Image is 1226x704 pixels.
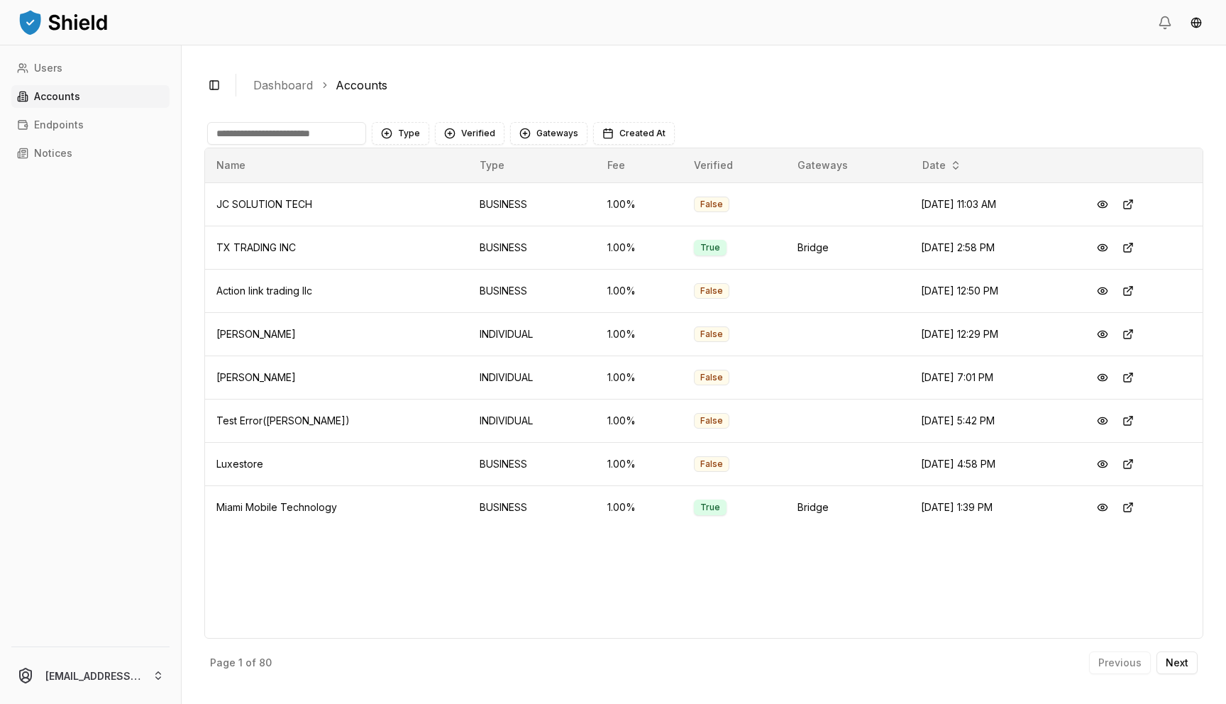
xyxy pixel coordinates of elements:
span: [DATE] 5:42 PM [921,414,995,427]
p: Users [34,63,62,73]
span: 1.00 % [607,458,636,470]
button: [EMAIL_ADDRESS][DOMAIN_NAME] [6,653,175,698]
td: BUSINESS [468,182,596,226]
p: Accounts [34,92,80,101]
a: Accounts [11,85,170,108]
span: 1.00 % [607,198,636,210]
p: 1 [238,658,243,668]
th: Verified [683,148,787,182]
span: 1.00 % [607,285,636,297]
span: [DATE] 12:50 PM [921,285,998,297]
button: Verified [435,122,504,145]
th: Type [468,148,596,182]
button: Gateways [510,122,587,145]
button: Next [1156,651,1198,674]
td: BUSINESS [468,226,596,269]
span: Action link trading llc [216,285,312,297]
span: [DATE] 12:29 PM [921,328,998,340]
span: [DATE] 2:58 PM [921,241,995,253]
p: Endpoints [34,120,84,130]
th: Gateways [786,148,910,182]
button: Date [917,154,967,177]
span: Test Error([PERSON_NAME]) [216,414,350,427]
span: Luxestore [216,458,263,470]
td: INDIVIDUAL [468,399,596,442]
th: Name [205,148,468,182]
p: 80 [259,658,272,668]
a: Endpoints [11,114,170,136]
span: 1.00 % [607,371,636,383]
span: 1.00 % [607,414,636,427]
span: JC SOLUTION TECH [216,198,312,210]
span: 1.00 % [607,328,636,340]
p: Notices [34,148,72,158]
span: [DATE] 7:01 PM [921,371,993,383]
span: TX TRADING INC [216,241,296,253]
img: ShieldPay Logo [17,8,109,36]
td: BUSINESS [468,269,596,312]
span: Bridge [797,241,829,253]
span: Miami Mobile Technology [216,501,337,513]
td: BUSINESS [468,442,596,485]
span: [PERSON_NAME] [216,328,296,340]
a: Users [11,57,170,79]
a: Dashboard [253,77,313,94]
td: INDIVIDUAL [468,312,596,356]
button: Type [372,122,429,145]
a: Accounts [336,77,387,94]
button: Created At [593,122,675,145]
th: Fee [596,148,682,182]
p: [EMAIL_ADDRESS][DOMAIN_NAME] [45,669,141,683]
span: 1.00 % [607,241,636,253]
span: 1.00 % [607,501,636,513]
span: Bridge [797,501,829,513]
td: BUSINESS [468,485,596,529]
p: of [245,658,256,668]
span: [DATE] 1:39 PM [921,501,993,513]
span: [DATE] 4:58 PM [921,458,995,470]
span: Created At [619,128,666,139]
nav: breadcrumb [253,77,1192,94]
span: [PERSON_NAME] [216,371,296,383]
p: Next [1166,658,1188,668]
span: [DATE] 11:03 AM [921,198,996,210]
a: Notices [11,142,170,165]
p: Page [210,658,236,668]
td: INDIVIDUAL [468,356,596,399]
